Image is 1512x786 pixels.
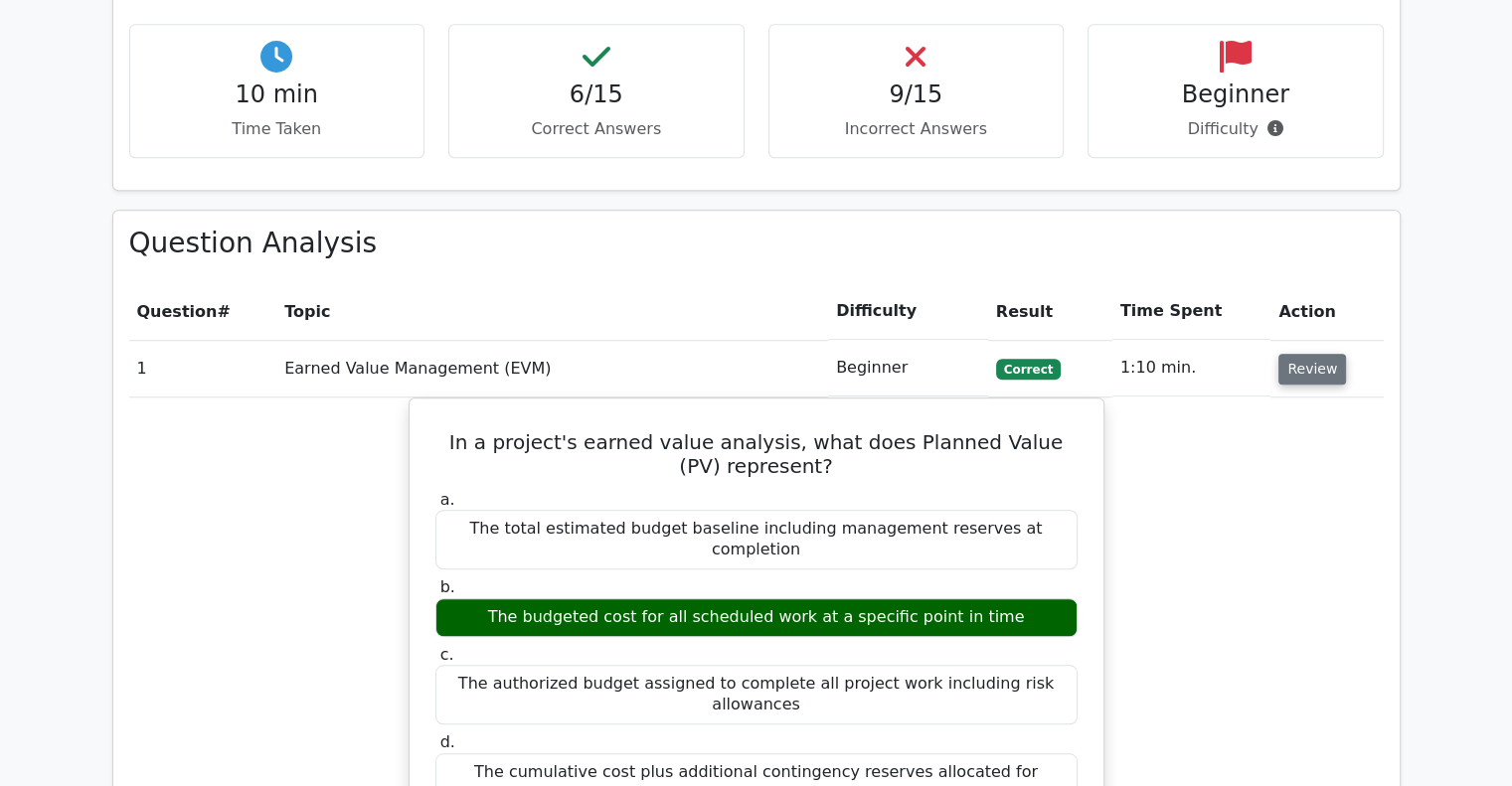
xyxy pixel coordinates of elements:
td: 1:10 min. [1112,340,1271,396]
h4: 10 min [146,80,409,109]
th: Time Spent [1112,283,1271,340]
p: Difficulty [1104,117,1367,141]
span: d. [440,732,455,751]
span: Correct [996,359,1061,379]
div: The total estimated budget baseline including management reserves at completion [435,510,1078,569]
p: Correct Answers [465,117,728,141]
div: The budgeted cost for all scheduled work at a specific point in time [435,598,1078,637]
td: Earned Value Management (EVM) [276,340,828,396]
span: c. [440,645,454,664]
div: The authorized budget assigned to complete all project work including risk allowances [435,665,1078,724]
p: Incorrect Answers [785,117,1048,141]
th: # [129,283,277,340]
span: a. [440,490,455,509]
th: Action [1270,283,1383,340]
th: Difficulty [828,283,988,340]
span: Question [137,302,218,321]
span: b. [440,577,455,596]
button: Review [1278,354,1346,385]
h5: In a project's earned value analysis, what does Planned Value (PV) represent? [433,430,1080,478]
td: 1 [129,340,277,396]
h3: Question Analysis [129,227,1384,260]
th: Topic [276,283,828,340]
h4: Beginner [1104,80,1367,109]
p: Time Taken [146,117,409,141]
td: Beginner [828,340,988,396]
h4: 9/15 [785,80,1048,109]
h4: 6/15 [465,80,728,109]
th: Result [988,283,1112,340]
